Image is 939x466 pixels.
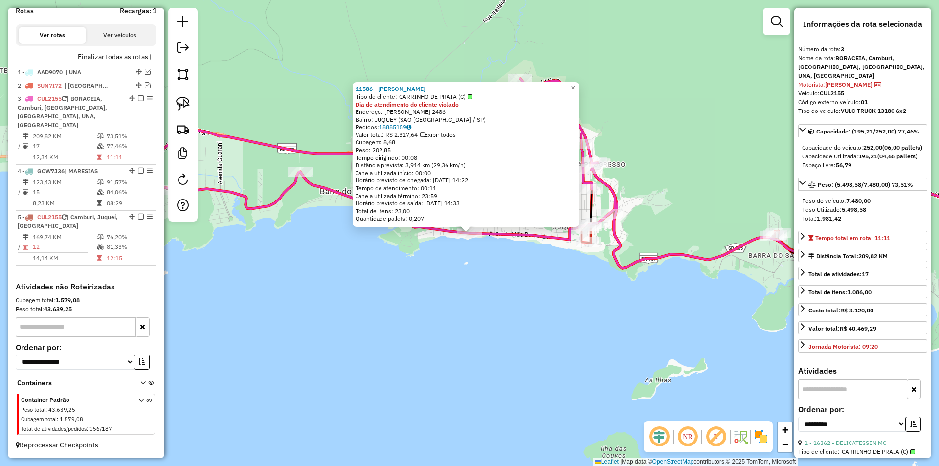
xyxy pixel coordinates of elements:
[138,168,144,174] em: Finalizar rota
[798,20,927,29] h4: Informações da rota selecionada
[32,253,96,263] td: 14,14 KM
[861,98,868,106] strong: 01
[782,438,788,450] span: −
[106,178,153,187] td: 91,57%
[62,96,67,102] i: Veículo já utilizado nesta sessão
[16,296,156,305] div: Cubagem total:
[356,116,576,124] div: Bairro: JUQUEY (SAO [GEOGRAPHIC_DATA] / SP)
[808,324,876,333] div: Valor total:
[836,161,851,169] strong: 56,79
[32,141,96,151] td: 17
[32,242,96,252] td: 12
[32,232,96,242] td: 169,74 KM
[816,128,919,135] span: Capacidade: (195,21/252,00) 77,46%
[120,7,156,15] h4: Recargas: 1
[18,199,22,208] td: =
[593,458,798,466] div: Map data © contributors,© 2025 TomTom, Microsoft
[802,152,923,161] div: Capacidade Utilizada:
[150,54,156,60] input: Finalizar todas as rotas
[782,423,788,436] span: +
[16,305,156,313] div: Peso total:
[16,7,34,15] a: Rotas
[842,206,866,213] strong: 5.498,58
[106,232,153,242] td: 76,20%
[32,132,96,141] td: 209,82 KM
[23,234,29,240] i: Distância Total
[57,416,58,422] span: :
[858,153,877,160] strong: 195,21
[802,161,923,170] div: Espaço livre:
[356,215,576,222] div: Quantidade pallets: 0,207
[808,270,869,278] span: Total de atividades:
[32,187,96,197] td: 15
[648,425,671,448] span: Ocultar deslocamento
[798,54,927,80] div: Nome da rota:
[106,242,153,252] td: 81,33%
[45,406,47,413] span: :
[798,54,925,79] strong: BORACEIA, Camburi, [GEOGRAPHIC_DATA], [GEOGRAPHIC_DATA], UNA, [GEOGRAPHIC_DATA]
[356,200,576,207] div: Horário previsto de saída: [DATE] 14:33
[147,95,153,101] em: Opções
[21,396,127,404] span: Container Padrão
[18,153,22,162] td: =
[23,143,29,149] i: Total de Atividades
[19,27,86,44] button: Ver rotas
[595,458,619,465] a: Leaflet
[134,355,150,370] button: Ordem crescente
[65,167,98,175] span: | MARESIAS
[882,144,922,151] strong: (06,00 pallets)
[176,97,190,111] img: Selecionar atividades - laço
[138,214,144,220] em: Finalizar rota
[798,267,927,280] a: Total de atividades:17
[798,124,927,137] a: Capacidade: (195,21/252,00) 77,46%
[16,341,156,353] label: Ordenar por:
[18,242,22,252] td: /
[21,425,87,432] span: Total de atividades/pedidos
[798,366,927,376] h4: Atividades
[106,141,153,151] td: 77,46%
[65,68,110,77] span: UNA
[798,45,927,54] div: Número da rota:
[676,425,699,448] span: Ocultar NR
[356,161,576,169] div: Distância prevista: 3,914 km (29,36 km/h)
[863,144,882,151] strong: 252,00
[905,417,921,432] button: Ordem crescente
[18,141,22,151] td: /
[778,422,792,437] a: Zoom in
[356,93,576,101] div: Tipo de cliente:
[23,189,29,195] i: Total de Atividades
[18,213,118,229] span: | Camburi, Juqueí, [GEOGRAPHIC_DATA]
[97,244,104,250] i: % de utilização da cubagem
[97,234,104,240] i: % de utilização do peso
[97,155,102,160] i: Tempo total em rota
[18,95,107,129] span: 3 -
[32,153,96,162] td: 12,34 KM
[23,244,29,250] i: Total de Atividades
[877,153,917,160] strong: (04,65 pallets)
[129,168,135,174] em: Alterar sequência das rotas
[129,214,135,220] em: Alterar sequência das rotas
[106,132,153,141] td: 73,51%
[21,416,57,422] span: Cubagem total
[138,95,144,101] em: Finalizar rota
[64,81,109,90] span: BARRA - ILHA, Barra/Sul/Ilha, VILA - ILHA
[733,429,748,444] img: Fluxo de ruas
[60,416,83,422] span: 1.579,08
[136,82,142,88] em: Alterar sequência das rotas
[37,95,62,102] span: CUL2155
[145,69,151,75] em: Visualizar rota
[798,178,927,191] a: Peso: (5.498,58/7.480,00) 73,51%
[173,170,193,192] a: Reroteirizar Sessão
[86,27,154,44] button: Ver veículos
[23,133,29,139] i: Distância Total
[808,252,888,261] div: Distância Total:
[37,213,62,221] span: CUL2155
[62,214,67,220] i: Veículo já utilizado nesta sessão
[356,85,425,92] a: 11586 - [PERSON_NAME]
[874,82,881,88] i: CNH vencida
[18,82,62,89] span: 2 -
[21,406,45,413] span: Peso total
[399,93,472,101] span: CARRINHO DE PRAIA (C)
[97,143,104,149] i: % de utilização da cubagem
[798,80,927,89] div: Motorista:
